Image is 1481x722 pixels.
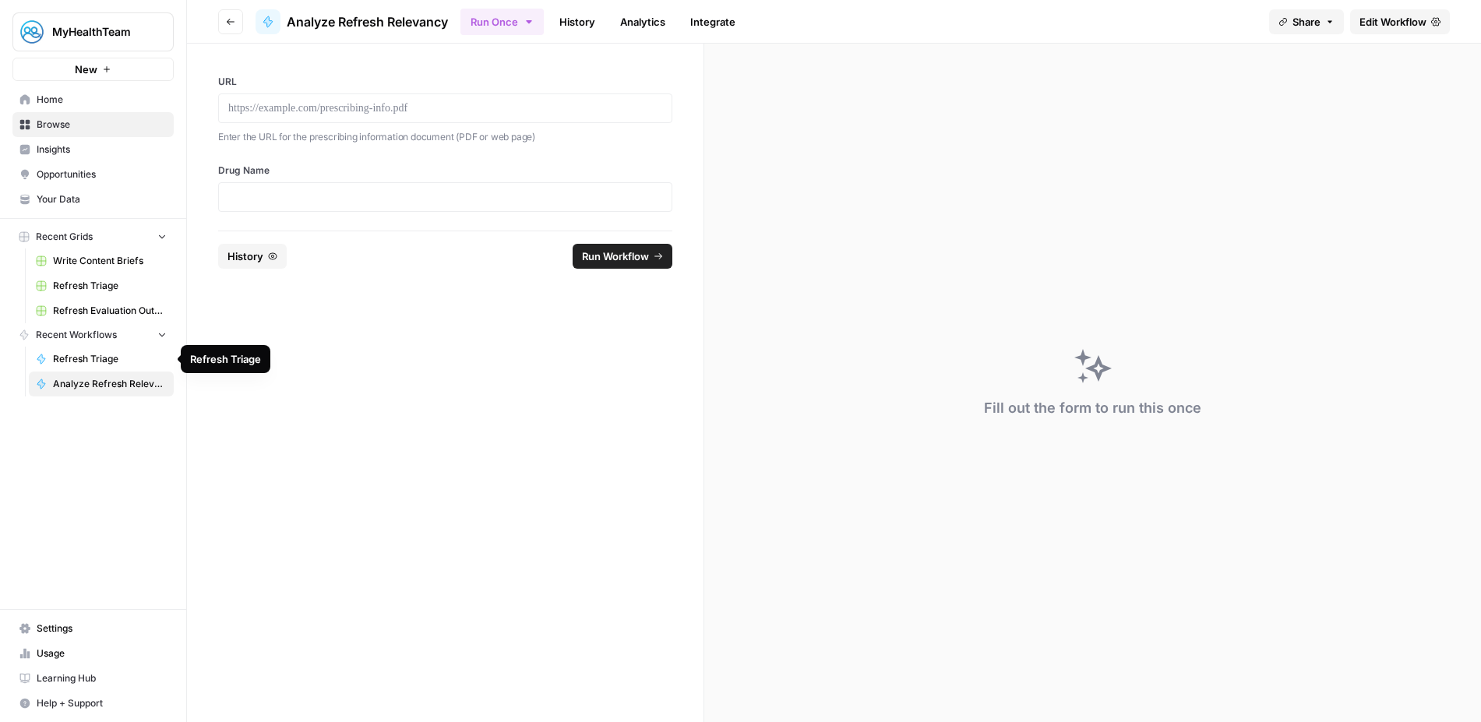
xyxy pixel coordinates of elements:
span: Usage [37,646,167,660]
button: Workspace: MyHealthTeam [12,12,174,51]
span: Share [1292,14,1321,30]
span: Write Content Briefs [53,254,167,268]
a: Settings [12,616,174,641]
a: Integrate [681,9,745,34]
a: Refresh Triage [29,347,174,372]
img: MyHealthTeam Logo [18,18,46,46]
a: Refresh Evaluation Outputs [29,298,174,323]
span: Edit Workflow [1359,14,1426,30]
a: Usage [12,641,174,666]
span: Refresh Evaluation Outputs [53,304,167,318]
a: History [550,9,605,34]
a: Analyze Refresh Relevancy [256,9,448,34]
a: Analytics [611,9,675,34]
button: Run Workflow [573,244,672,269]
a: Opportunities [12,162,174,187]
span: New [75,62,97,77]
a: Refresh Triage [29,273,174,298]
a: Insights [12,137,174,162]
a: Your Data [12,187,174,212]
label: Drug Name [218,164,672,178]
span: Recent Grids [36,230,93,244]
button: Recent Grids [12,225,174,248]
span: Your Data [37,192,167,206]
span: Refresh Triage [53,352,167,366]
a: Write Content Briefs [29,248,174,273]
a: Analyze Refresh Relevancy [29,372,174,396]
a: Home [12,87,174,112]
button: Recent Workflows [12,323,174,347]
span: Opportunities [37,167,167,181]
button: Run Once [460,9,544,35]
span: Home [37,93,167,107]
button: Help + Support [12,691,174,716]
span: History [227,248,263,264]
span: Refresh Triage [53,279,167,293]
p: Enter the URL for the prescribing information document (PDF or web page) [218,129,672,145]
span: Run Workflow [582,248,649,264]
span: Analyze Refresh Relevancy [53,377,167,391]
span: Analyze Refresh Relevancy [287,12,448,31]
span: Learning Hub [37,671,167,685]
a: Learning Hub [12,666,174,691]
div: Fill out the form to run this once [984,397,1201,419]
button: New [12,58,174,81]
span: Browse [37,118,167,132]
button: History [218,244,287,269]
a: Edit Workflow [1350,9,1450,34]
a: Browse [12,112,174,137]
span: Insights [37,143,167,157]
span: Recent Workflows [36,328,117,342]
span: Settings [37,622,167,636]
span: MyHealthTeam [52,24,146,40]
span: Help + Support [37,696,167,710]
button: Share [1269,9,1344,34]
label: URL [218,75,672,89]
